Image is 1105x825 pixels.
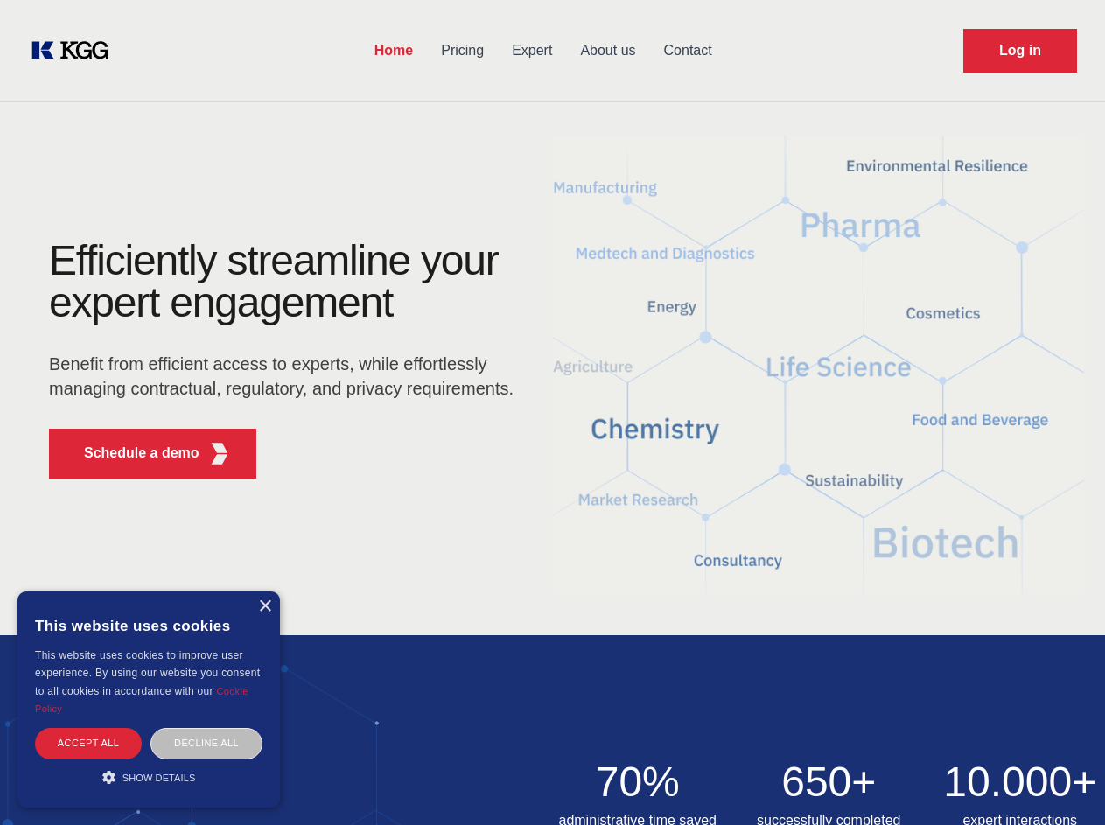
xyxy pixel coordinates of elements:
a: Pricing [427,28,498,73]
img: KGG Fifth Element RED [553,114,1085,618]
div: This website uses cookies [35,605,262,647]
a: Expert [498,28,566,73]
a: About us [566,28,649,73]
img: KGG Fifth Element RED [209,443,231,465]
h2: 70% [553,761,724,803]
a: Cookie Policy [35,686,248,714]
a: Contact [650,28,726,73]
a: Home [360,28,427,73]
div: Show details [35,768,262,786]
button: Schedule a demoKGG Fifth Element RED [49,429,256,479]
div: Decline all [150,728,262,759]
div: Accept all [35,728,142,759]
a: KOL Knowledge Platform: Talk to Key External Experts (KEE) [28,37,122,65]
p: Benefit from efficient access to experts, while effortlessly managing contractual, regulatory, an... [49,352,525,401]
p: Schedule a demo [84,443,199,464]
div: Close [258,600,271,613]
a: Request Demo [963,29,1077,73]
span: Show details [122,773,196,783]
h2: 650+ [744,761,914,803]
span: This website uses cookies to improve user experience. By using our website you consent to all coo... [35,649,260,697]
h1: Efficiently streamline your expert engagement [49,240,525,324]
